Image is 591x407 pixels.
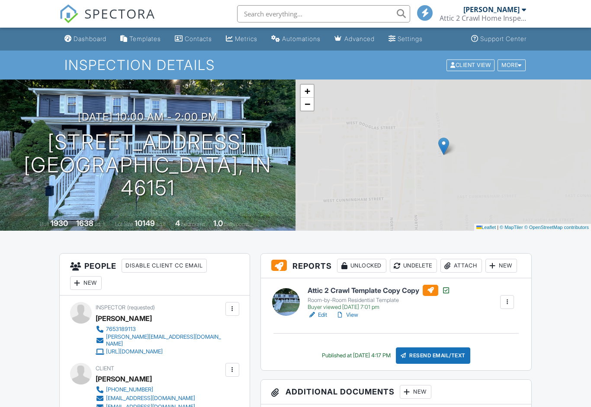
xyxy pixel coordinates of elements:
[106,395,195,402] div: [EMAIL_ADDRESS][DOMAIN_NAME]
[336,311,358,319] a: View
[96,334,223,347] a: [PERSON_NAME][EMAIL_ADDRESS][DOMAIN_NAME]
[175,219,180,228] div: 4
[61,31,110,47] a: Dashboard
[344,35,375,42] div: Advanced
[337,259,386,273] div: Unlocked
[237,5,410,22] input: Search everything...
[261,254,531,278] h3: Reports
[117,31,164,47] a: Templates
[59,4,78,23] img: The Best Home Inspection Software - Spectora
[308,311,327,319] a: Edit
[84,4,155,22] span: SPECTORA
[78,111,218,123] h3: [DATE] 10:00 am - 2:00 pm
[463,5,520,14] div: [PERSON_NAME]
[301,98,314,111] a: Zoom out
[171,31,215,47] a: Contacts
[135,219,155,228] div: 10149
[14,131,282,199] h1: [STREET_ADDRESS] [GEOGRAPHIC_DATA], IN 46151
[268,31,324,47] a: Automations (Basic)
[398,35,423,42] div: Settings
[308,297,450,304] div: Room-by-Room Residential Template
[156,221,167,227] span: sq.ft.
[64,57,526,73] h1: Inspection Details
[106,326,136,333] div: 7653189113
[96,325,223,334] a: 7653189113
[60,254,250,296] h3: People
[51,219,68,228] div: 1930
[485,259,517,273] div: New
[224,221,249,227] span: bathrooms
[261,380,531,404] h3: Additional Documents
[440,14,526,22] div: Attic 2 Crawl Home Inspectors, LLC
[129,35,161,42] div: Templates
[235,35,257,42] div: Metrics
[115,221,133,227] span: Lot Size
[524,225,589,230] a: © OpenStreetMap contributors
[446,59,495,71] div: Client View
[96,312,152,325] div: [PERSON_NAME]
[40,221,49,227] span: Built
[396,347,470,364] div: Resend Email/Text
[440,259,482,273] div: Attach
[446,61,497,68] a: Client View
[390,259,437,273] div: Undelete
[70,276,102,290] div: New
[305,86,310,96] span: +
[331,31,378,47] a: Advanced
[106,348,163,355] div: [URL][DOMAIN_NAME]
[96,385,195,394] a: [PHONE_NUMBER]
[476,225,496,230] a: Leaflet
[127,304,155,311] span: (requested)
[438,137,449,155] img: Marker
[308,285,450,296] h6: Attic 2 Crawl Template Copy Copy
[497,225,498,230] span: |
[95,221,107,227] span: sq. ft.
[74,35,106,42] div: Dashboard
[308,304,450,311] div: Buyer viewed [DATE] 7:01 pm
[181,221,205,227] span: bedrooms
[122,259,207,273] div: Disable Client CC Email
[96,372,152,385] div: [PERSON_NAME]
[106,386,153,393] div: [PHONE_NUMBER]
[301,85,314,98] a: Zoom in
[498,59,526,71] div: More
[322,352,391,359] div: Published at [DATE] 4:17 PM
[222,31,261,47] a: Metrics
[185,35,212,42] div: Contacts
[213,219,223,228] div: 1.0
[96,365,114,372] span: Client
[59,12,155,30] a: SPECTORA
[400,385,431,399] div: New
[96,394,195,403] a: [EMAIL_ADDRESS][DOMAIN_NAME]
[305,99,310,109] span: −
[468,31,530,47] a: Support Center
[308,285,450,311] a: Attic 2 Crawl Template Copy Copy Room-by-Room Residential Template Buyer viewed [DATE] 7:01 pm
[385,31,426,47] a: Settings
[106,334,223,347] div: [PERSON_NAME][EMAIL_ADDRESS][DOMAIN_NAME]
[282,35,321,42] div: Automations
[96,347,223,356] a: [URL][DOMAIN_NAME]
[500,225,523,230] a: © MapTiler
[96,304,125,311] span: Inspector
[480,35,527,42] div: Support Center
[76,219,93,228] div: 1638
